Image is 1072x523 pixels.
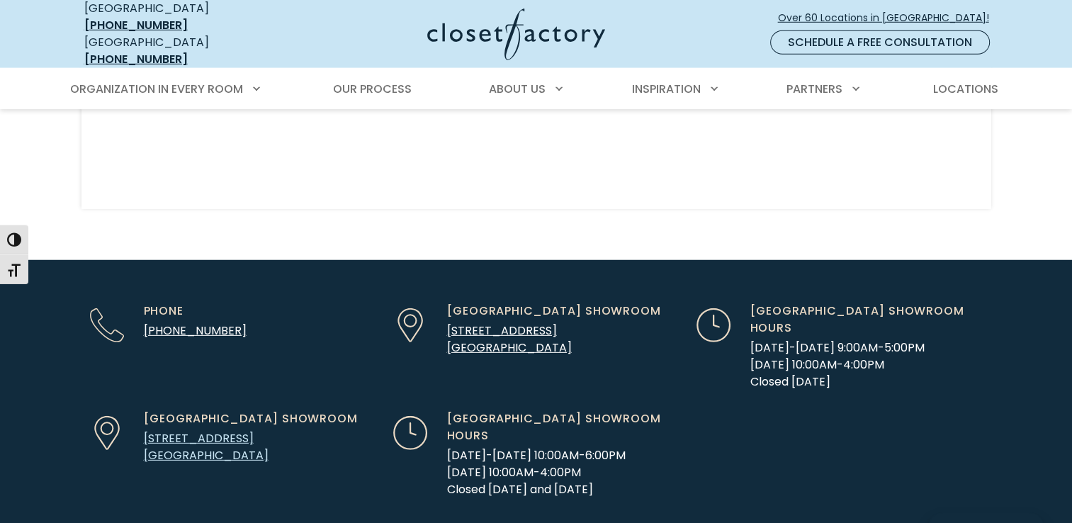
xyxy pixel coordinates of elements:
[447,322,572,356] a: [STREET_ADDRESS][GEOGRAPHIC_DATA]
[84,34,290,68] div: [GEOGRAPHIC_DATA]
[750,373,925,390] span: Closed [DATE]
[144,410,358,427] span: [GEOGRAPHIC_DATA] Showroom
[84,17,188,33] a: [PHONE_NUMBER]
[489,81,546,97] span: About Us
[447,303,661,320] span: [GEOGRAPHIC_DATA] Showroom
[447,464,626,481] span: [DATE] 10:00AM-4:00PM
[144,430,269,463] a: [STREET_ADDRESS][GEOGRAPHIC_DATA]
[750,356,925,373] span: [DATE] 10:00AM-4:00PM
[750,339,925,356] span: [DATE]-[DATE] 9:00AM-5:00PM
[427,9,605,60] img: Closet Factory Logo
[60,69,1012,109] nav: Primary Menu
[750,303,974,337] span: [GEOGRAPHIC_DATA] Showroom Hours
[778,11,1000,26] span: Over 60 Locations in [GEOGRAPHIC_DATA]!
[777,6,1001,30] a: Over 60 Locations in [GEOGRAPHIC_DATA]!
[84,51,188,67] a: [PHONE_NUMBER]
[932,81,998,97] span: Locations
[632,81,701,97] span: Inspiration
[70,81,243,97] span: Organization in Every Room
[333,81,412,97] span: Our Process
[447,410,671,444] span: [GEOGRAPHIC_DATA] Showroom Hours
[144,322,247,339] a: [PHONE_NUMBER]
[144,303,184,320] span: Phone
[447,481,626,498] span: Closed [DATE] and [DATE]
[447,447,626,464] span: [DATE]-[DATE] 10:00AM-6:00PM
[786,81,842,97] span: Partners
[770,30,990,55] a: Schedule a Free Consultation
